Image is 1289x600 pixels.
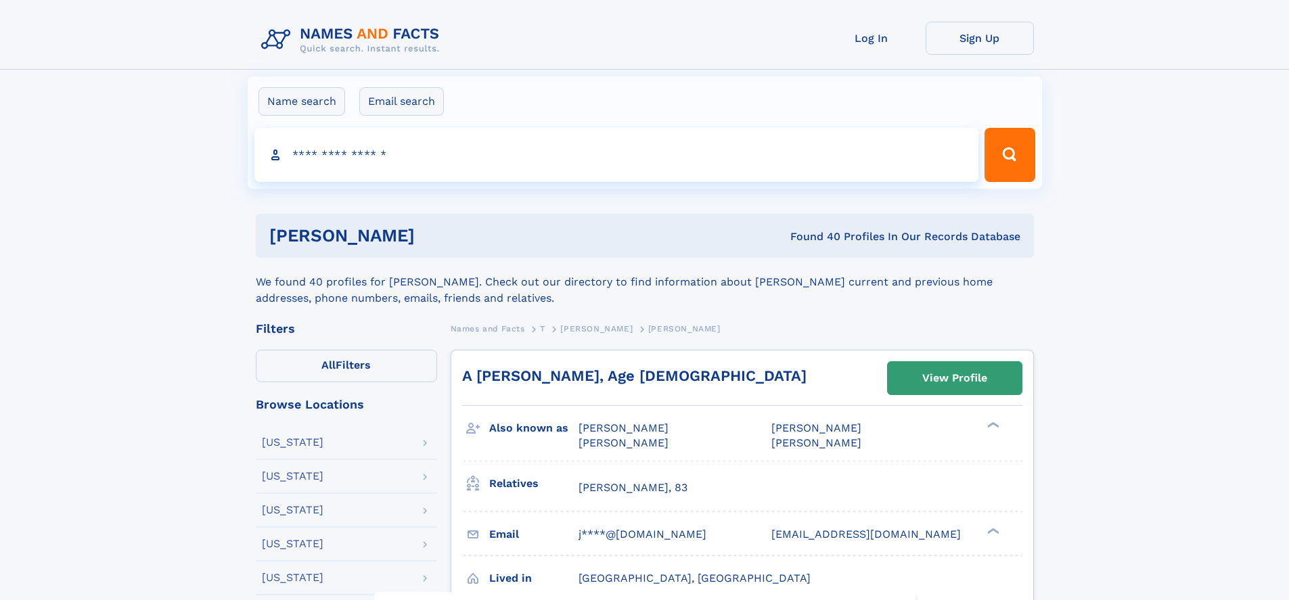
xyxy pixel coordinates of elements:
[489,567,579,590] h3: Lived in
[462,367,807,384] a: A [PERSON_NAME], Age [DEMOGRAPHIC_DATA]
[560,324,633,333] span: [PERSON_NAME]
[579,436,669,449] span: [PERSON_NAME]
[489,523,579,546] h3: Email
[984,421,1000,430] div: ❯
[256,398,437,411] div: Browse Locations
[985,128,1035,182] button: Search Button
[560,320,633,337] a: [PERSON_NAME]
[602,229,1020,244] div: Found 40 Profiles In Our Records Database
[269,227,603,244] h1: [PERSON_NAME]
[256,350,437,382] label: Filters
[888,362,1022,394] a: View Profile
[262,572,323,583] div: [US_STATE]
[256,258,1034,306] div: We found 40 profiles for [PERSON_NAME]. Check out our directory to find information about [PERSON...
[579,421,669,434] span: [PERSON_NAME]
[451,320,525,337] a: Names and Facts
[926,22,1034,55] a: Sign Up
[540,320,545,337] a: T
[984,526,1000,535] div: ❯
[489,472,579,495] h3: Relatives
[262,538,323,549] div: [US_STATE]
[771,436,861,449] span: [PERSON_NAME]
[922,363,987,394] div: View Profile
[256,22,451,58] img: Logo Names and Facts
[254,128,979,182] input: search input
[359,87,444,116] label: Email search
[489,417,579,440] h3: Also known as
[256,323,437,335] div: Filters
[579,480,687,495] a: [PERSON_NAME], 83
[321,359,336,371] span: All
[540,324,545,333] span: T
[258,87,345,116] label: Name search
[817,22,926,55] a: Log In
[771,421,861,434] span: [PERSON_NAME]
[262,471,323,482] div: [US_STATE]
[771,528,961,540] span: [EMAIL_ADDRESS][DOMAIN_NAME]
[579,572,811,584] span: [GEOGRAPHIC_DATA], [GEOGRAPHIC_DATA]
[262,437,323,448] div: [US_STATE]
[648,324,721,333] span: [PERSON_NAME]
[262,505,323,515] div: [US_STATE]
